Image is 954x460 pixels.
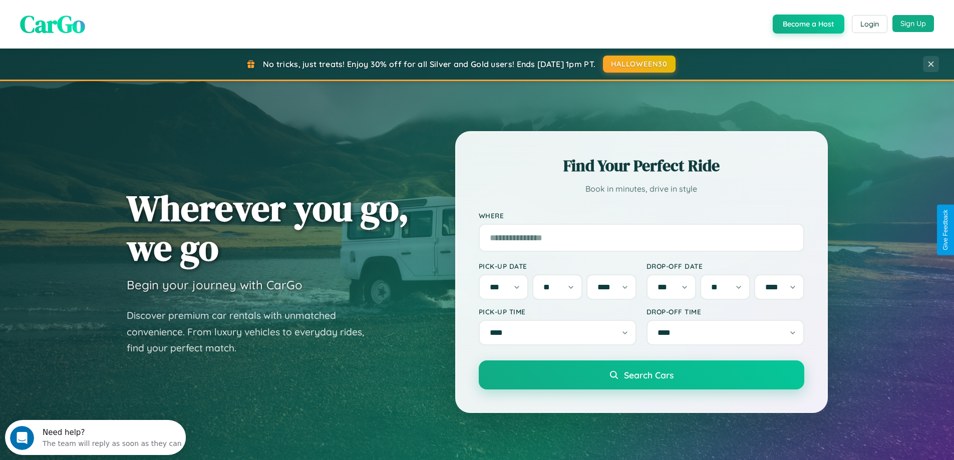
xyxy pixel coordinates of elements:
[479,211,804,220] label: Where
[773,15,844,34] button: Become a Host
[127,188,409,267] h1: Wherever you go, we go
[20,8,85,41] span: CarGo
[479,307,637,316] label: Pick-up Time
[479,182,804,196] p: Book in minutes, drive in style
[4,4,186,32] div: Open Intercom Messenger
[479,262,637,270] label: Pick-up Date
[127,307,377,356] p: Discover premium car rentals with unmatched convenience. From luxury vehicles to everyday rides, ...
[479,155,804,177] h2: Find Your Perfect Ride
[603,56,676,73] button: HALLOWEEN30
[647,262,804,270] label: Drop-off Date
[263,59,595,69] span: No tricks, just treats! Enjoy 30% off for all Silver and Gold users! Ends [DATE] 1pm PT.
[10,426,34,450] iframe: Intercom live chat
[647,307,804,316] label: Drop-off Time
[38,17,177,27] div: The team will reply as soon as they can
[852,15,887,33] button: Login
[127,277,302,292] h3: Begin your journey with CarGo
[942,210,949,250] div: Give Feedback
[624,369,674,380] span: Search Cars
[479,360,804,389] button: Search Cars
[892,15,934,32] button: Sign Up
[38,9,177,17] div: Need help?
[5,420,186,455] iframe: Intercom live chat discovery launcher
